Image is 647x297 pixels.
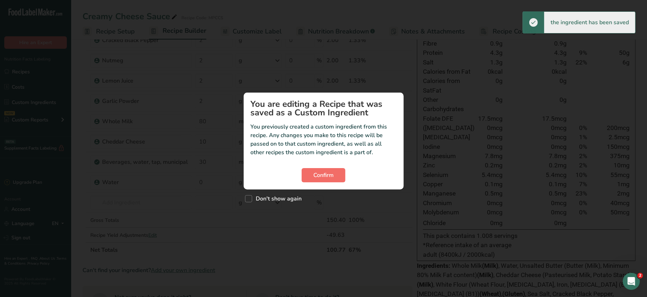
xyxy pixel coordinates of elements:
h1: You are editing a Recipe that was saved as a Custom Ingredient [251,100,397,117]
iframe: Intercom live chat [623,273,640,290]
span: Don't show again [252,195,302,202]
div: the ingredient has been saved [544,12,635,33]
button: Confirm [302,168,345,182]
span: 2 [637,273,643,278]
span: Confirm [313,171,334,179]
p: You previously created a custom ingredient from this recipe. Any changes you make to this recipe ... [251,123,397,157]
